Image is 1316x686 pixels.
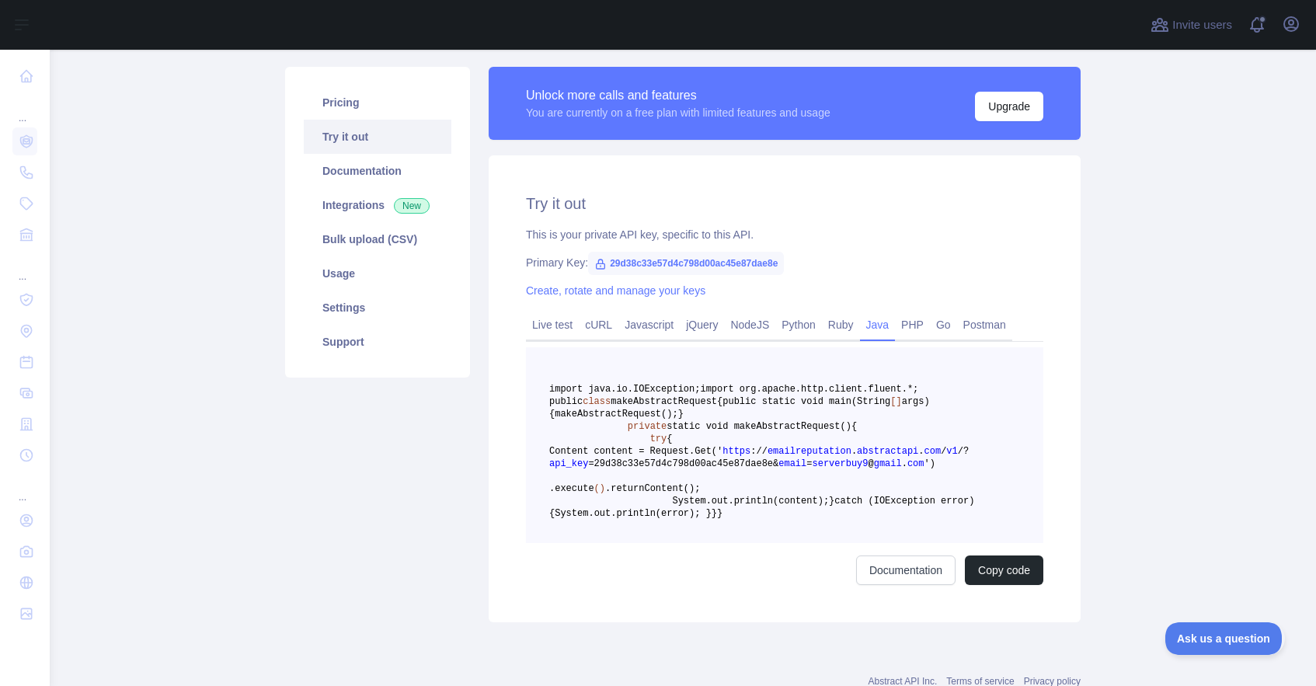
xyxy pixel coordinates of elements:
button: Copy code [965,555,1043,585]
span: { [717,396,722,407]
span: emailreputation [768,446,851,457]
span: public [549,396,583,407]
a: Live test [526,312,579,337]
span: api_key [549,458,588,469]
a: Javascript [618,312,680,337]
span: ? [963,446,969,457]
div: You are currently on a free plan with limited features and usage [526,105,830,120]
div: This is your private API key, specific to this API. [526,227,1043,242]
span: / [756,446,761,457]
span: AbstractRequest() [756,421,851,432]
span: { [851,421,857,432]
span: } [678,409,684,420]
span: ; [695,483,700,494]
span: out.println(error); } [594,508,712,519]
span: Invite users [1172,16,1232,34]
span: @ [869,458,874,469]
span: v1 [946,446,957,457]
span: make [555,409,577,420]
a: cURL [579,312,618,337]
a: Documentation [304,154,451,188]
span: . [918,446,924,457]
span: } [712,508,717,519]
h2: Try it out [526,193,1043,214]
span: Get(' [695,446,722,457]
button: Invite users [1147,12,1235,37]
div: Primary Key: [526,255,1043,270]
a: Try it out [304,120,451,154]
span: com [924,446,942,457]
a: Documentation [856,555,956,585]
span: ; [672,409,677,420]
span: public static void main(String [722,396,890,407]
span: try [650,434,667,444]
a: Python [775,312,822,337]
a: jQuery [680,312,724,337]
span: AbstractRequest() [577,409,672,420]
a: Ruby [822,312,860,337]
span: =29d38c33e57d4c798d00ac45e87dae8e& [588,458,778,469]
span: .return [605,483,644,494]
span: abstractapi [857,446,918,457]
a: Pricing [304,85,451,120]
button: Upgrade [975,92,1043,121]
div: Unlock more calls and features [526,86,830,105]
span: System [555,508,588,519]
span: . [851,446,857,457]
div: ... [12,472,37,503]
span: https [722,446,750,457]
span: Content content = Request. [549,446,695,457]
span: = [806,458,812,469]
span: .execute [549,483,594,494]
span: ') [924,458,935,469]
span: : [750,446,756,457]
span: } [717,508,722,519]
a: Support [304,325,451,359]
span: email [778,458,806,469]
span: class [583,396,611,407]
span: out.println(content); [712,496,829,507]
a: Bulk upload (CSV) [304,222,451,256]
span: com [907,458,924,469]
span: System [672,496,705,507]
a: Usage [304,256,451,291]
span: import java.io.IOException; [549,384,700,395]
a: Go [930,312,957,337]
span: / [762,446,768,457]
div: ... [12,252,37,283]
span: New [394,198,430,214]
span: . [706,496,712,507]
span: / [941,446,946,457]
span: } [829,496,834,507]
span: [] [890,396,901,407]
span: { [667,434,672,444]
a: PHP [895,312,930,337]
span: Content() [644,483,695,494]
span: makeAbstractRequest [611,396,717,407]
span: import org.apache.http.client.fluent.*; [700,384,918,395]
span: serverbuy9 [812,458,868,469]
a: Integrations New [304,188,451,222]
a: Postman [957,312,1012,337]
div: ... [12,93,37,124]
span: static void make [667,421,756,432]
span: . [902,458,907,469]
span: . [588,508,594,519]
a: Create, rotate and manage your keys [526,284,705,297]
span: gmail [874,458,902,469]
span: private [628,421,667,432]
span: / [958,446,963,457]
iframe: Toggle Customer Support [1165,622,1285,655]
span: 29d38c33e57d4c798d00ac45e87dae8e [588,252,784,275]
a: Settings [304,291,451,325]
span: () [594,483,605,494]
a: Java [860,312,896,337]
a: NodeJS [724,312,775,337]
